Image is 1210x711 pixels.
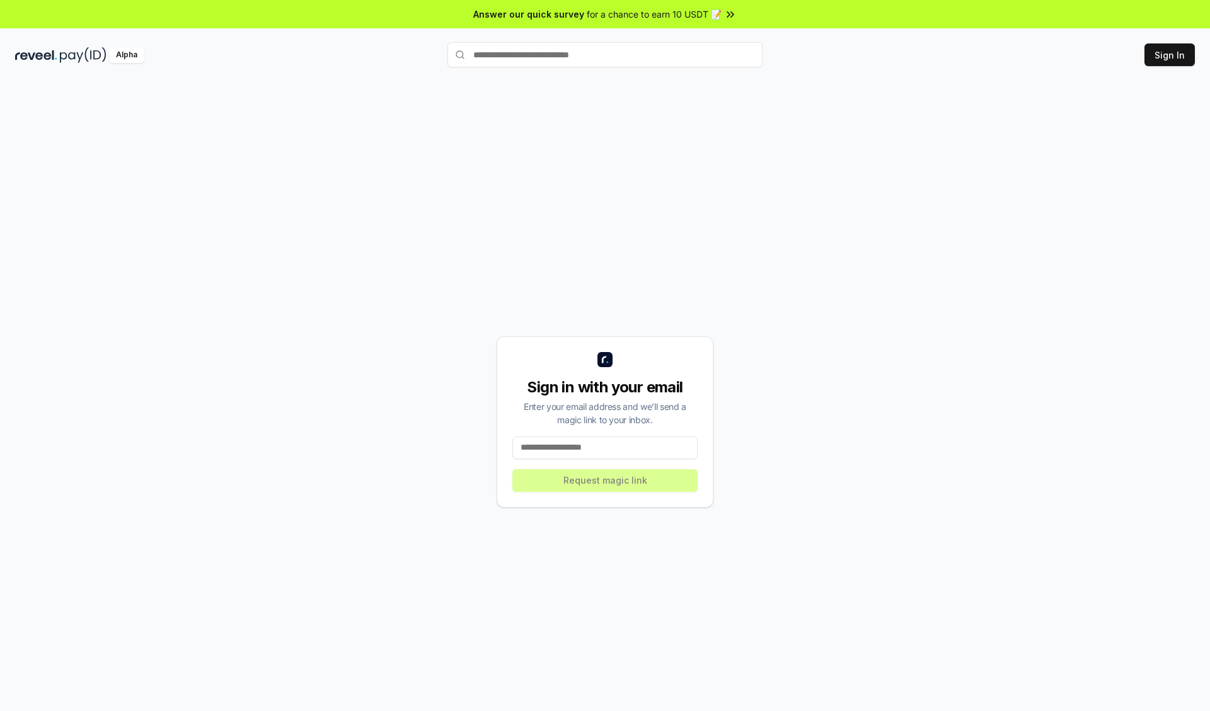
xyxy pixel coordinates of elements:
img: pay_id [60,47,107,63]
div: Sign in with your email [512,377,698,397]
img: logo_small [597,352,613,367]
span: Answer our quick survey [473,8,584,21]
button: Sign In [1144,43,1195,66]
span: for a chance to earn 10 USDT 📝 [587,8,722,21]
img: reveel_dark [15,47,57,63]
div: Alpha [109,47,144,63]
div: Enter your email address and we’ll send a magic link to your inbox. [512,400,698,426]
